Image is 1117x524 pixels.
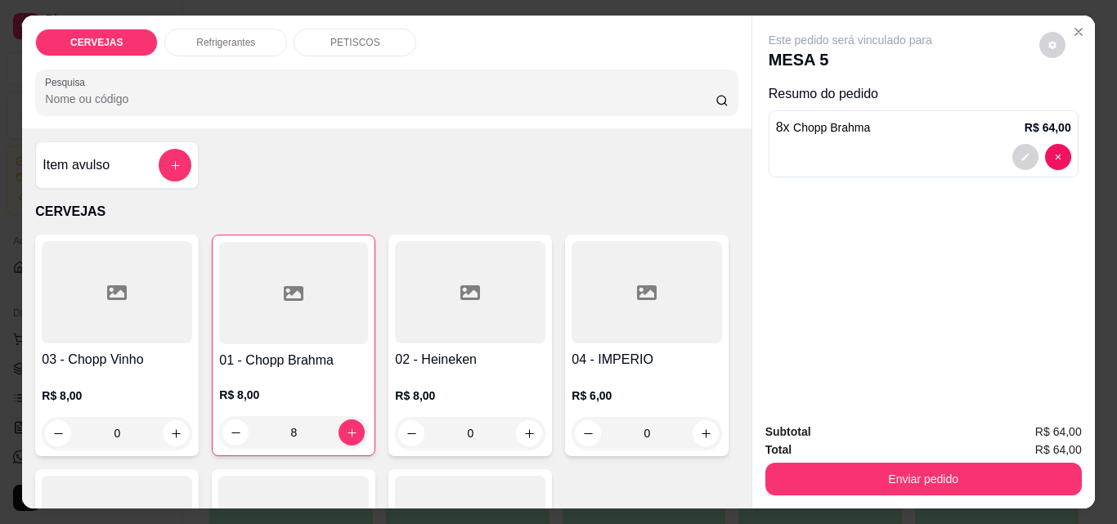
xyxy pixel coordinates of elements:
h4: Item avulso [43,155,110,175]
strong: Subtotal [765,425,811,438]
button: decrease-product-quantity [45,420,71,446]
p: R$ 6,00 [572,387,722,404]
button: decrease-product-quantity [1012,144,1038,170]
p: Refrigerantes [196,36,255,49]
p: R$ 8,00 [395,387,545,404]
button: decrease-product-quantity [575,420,601,446]
strong: Total [765,443,792,456]
p: PETISCOS [330,36,380,49]
button: Enviar pedido [765,463,1082,495]
p: CERVEJAS [70,36,123,49]
button: increase-product-quantity [516,420,542,446]
h4: 04 - IMPERIO [572,350,722,369]
p: R$ 8,00 [42,387,192,404]
span: Chopp Brahma [793,121,870,134]
button: add-separate-item [159,149,191,181]
p: CERVEJAS [35,202,738,222]
button: decrease-product-quantity [222,419,249,446]
p: Resumo do pedido [769,84,1079,104]
span: R$ 64,00 [1035,423,1082,441]
button: decrease-product-quantity [398,420,424,446]
button: increase-product-quantity [163,420,189,446]
p: Este pedido será vinculado para [769,32,932,48]
p: R$ 64,00 [1025,119,1071,136]
button: decrease-product-quantity [1039,32,1065,58]
p: 8 x [776,118,871,137]
button: Close [1065,19,1092,45]
label: Pesquisa [45,75,91,89]
input: Pesquisa [45,91,716,107]
h4: 02 - Heineken [395,350,545,369]
h4: 03 - Chopp Vinho [42,350,192,369]
p: MESA 5 [769,48,932,71]
h4: 01 - Chopp Brahma [219,351,368,370]
button: decrease-product-quantity [1045,144,1071,170]
p: R$ 8,00 [219,387,368,403]
span: R$ 64,00 [1035,441,1082,459]
button: increase-product-quantity [693,420,719,446]
button: increase-product-quantity [339,419,365,446]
